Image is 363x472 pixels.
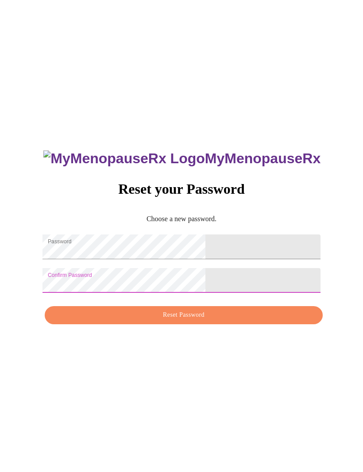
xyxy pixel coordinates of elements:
span: Reset Password [55,310,313,321]
h3: MyMenopauseRx [43,150,321,167]
h3: Reset your Password [42,181,321,197]
button: Reset Password [45,306,323,324]
img: MyMenopauseRx Logo [43,150,205,167]
p: Choose a new password. [42,215,321,223]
